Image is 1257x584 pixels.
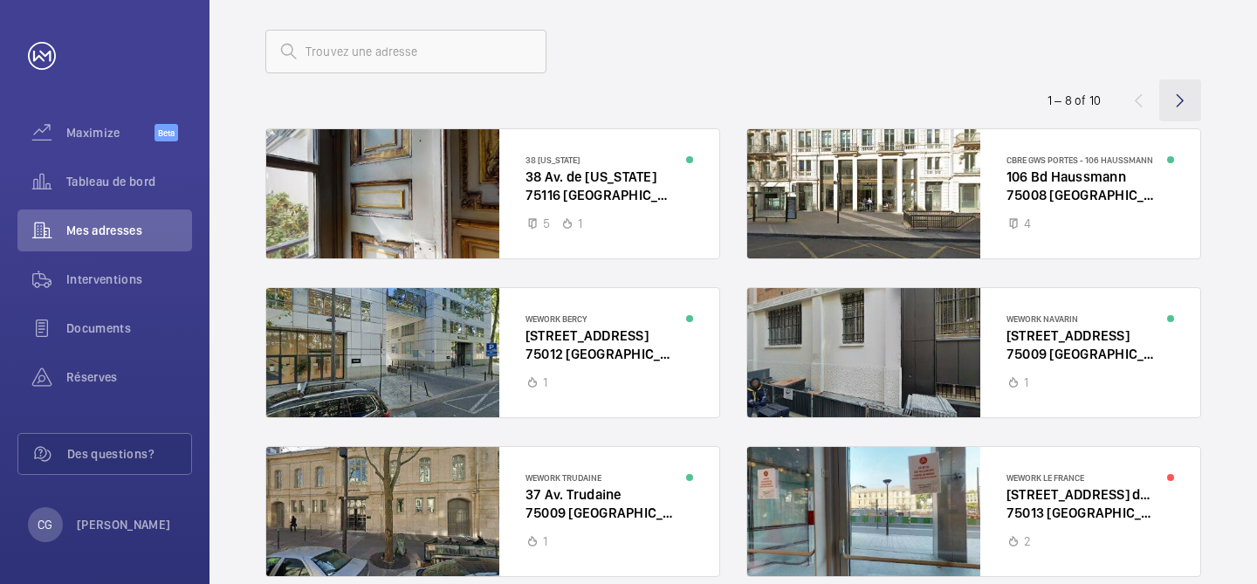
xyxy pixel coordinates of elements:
[1047,92,1101,109] div: 1 – 8 of 10
[66,222,192,239] span: Mes adresses
[66,271,192,288] span: Interventions
[66,319,192,337] span: Documents
[38,516,52,533] p: CG
[66,173,192,190] span: Tableau de bord
[66,368,192,386] span: Réserves
[155,124,178,141] span: Beta
[77,516,171,533] p: [PERSON_NAME]
[66,124,155,141] span: Maximize
[265,30,546,73] input: Trouvez une adresse
[67,445,191,463] span: Des questions?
